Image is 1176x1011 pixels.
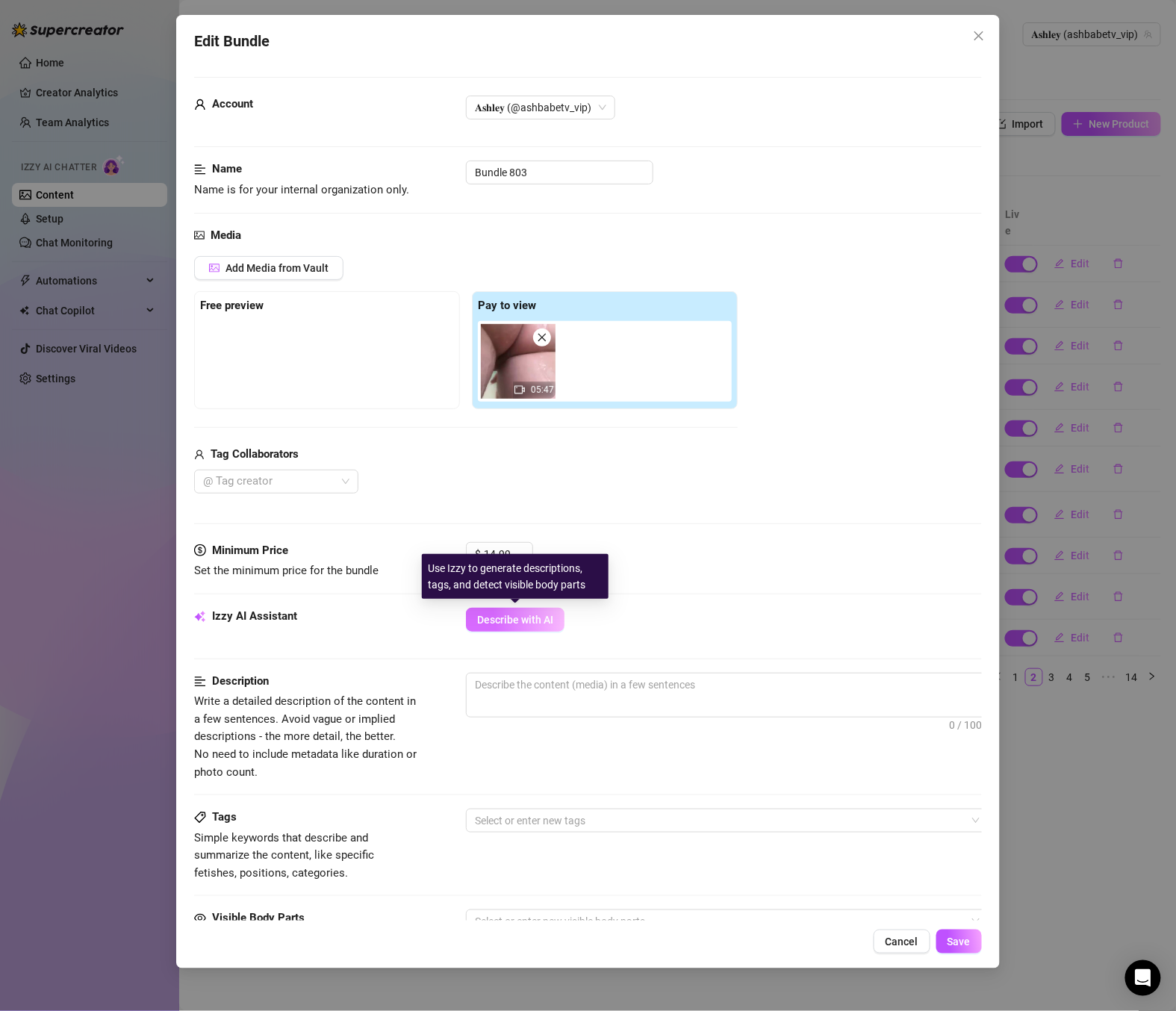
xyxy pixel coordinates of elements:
[1125,960,1161,996] div: Open Intercom Messenger
[967,30,991,42] span: Close
[212,162,242,175] strong: Name
[194,912,206,924] span: eye
[212,609,297,623] strong: Izzy AI Assistant
[194,96,206,113] span: user
[874,930,930,954] button: Cancel
[537,332,547,343] span: close
[948,936,971,948] span: Save
[212,544,288,557] strong: Minimum Price
[478,299,536,312] strong: Pay to view
[466,161,653,184] input: Enter a name
[886,936,918,948] span: Cancel
[967,24,991,48] button: Close
[422,554,609,599] div: Use Izzy to generate descriptions, tags, and detect visible body parts
[475,96,606,119] span: 𝐀𝐬𝐡𝐥𝐞𝐲 (@ashbabetv_vip)
[936,930,982,954] button: Save
[973,30,985,42] span: close
[194,446,205,464] span: user
[200,299,264,312] strong: Free preview
[225,262,329,274] span: Add Media from Vault
[194,564,379,577] span: Set the minimum price for the bundle
[466,608,564,632] button: Describe with AI
[477,614,553,626] span: Describe with AI
[194,831,374,880] span: Simple keywords that describe and summarize the content, like specific fetishes, positions, categ...
[212,97,253,111] strong: Account
[194,30,270,53] span: Edit Bundle
[212,911,305,924] strong: Visible Body Parts
[194,542,206,560] span: dollar
[194,673,206,691] span: align-left
[194,812,206,824] span: tag
[212,674,269,688] strong: Description
[194,694,417,778] span: Write a detailed description of the content in a few sentences. Avoid vague or implied descriptio...
[194,256,343,280] button: Add Media from Vault
[514,385,525,395] span: video-camera
[194,183,409,196] span: Name is for your internal organization only.
[209,263,220,273] span: picture
[211,228,241,242] strong: Media
[481,324,556,399] img: media
[531,385,554,395] span: 05:47
[194,227,205,245] span: picture
[194,161,206,178] span: align-left
[211,447,299,461] strong: Tag Collaborators
[212,810,237,824] strong: Tags
[481,324,556,399] div: 05:47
